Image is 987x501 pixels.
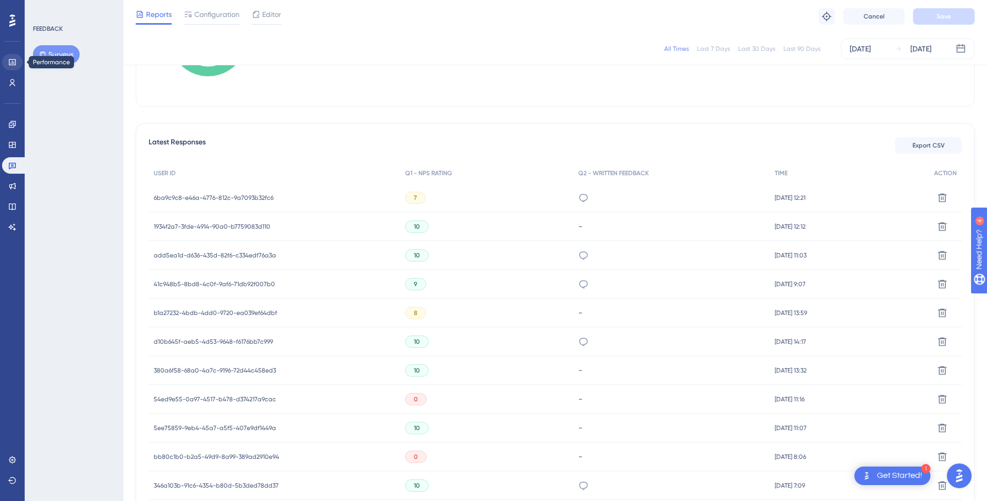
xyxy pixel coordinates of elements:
[664,45,689,53] div: All Times
[921,464,930,473] div: 1
[154,251,276,259] span: add5ea1d-d636-435d-82f6-c334edf76a3a
[912,141,945,150] span: Export CSV
[414,194,417,202] span: 7
[154,169,176,177] span: USER ID
[154,481,279,490] span: 346a103b-91c6-4354-b80d-5b3ded78dd37
[775,481,805,490] span: [DATE] 7:09
[944,460,975,491] iframe: UserGuiding AI Assistant Launcher
[864,12,885,21] span: Cancel
[149,136,206,155] span: Latest Responses
[194,8,240,21] span: Configuration
[414,481,420,490] span: 10
[146,8,172,21] span: Reports
[578,394,764,404] div: -
[775,251,807,259] span: [DATE] 11:03
[154,338,273,346] span: d10b645f-aeb5-4d53-9648-f6176bb7c999
[578,221,764,231] div: -
[154,395,276,403] span: 54ed9e55-0a97-4517-b478-d374217a9cac
[775,424,807,432] span: [DATE] 11:07
[154,366,276,375] span: 380a6f58-68a0-4a7c-9196-72d44c458ed3
[910,43,931,55] div: [DATE]
[775,338,806,346] span: [DATE] 14:17
[414,424,420,432] span: 10
[913,8,975,25] button: Save
[414,366,420,375] span: 10
[414,222,420,231] span: 10
[697,45,730,53] div: Last 7 Days
[854,467,930,485] div: Open Get Started! checklist, remaining modules: 1
[414,395,418,403] span: 0
[414,251,420,259] span: 10
[775,194,806,202] span: [DATE] 12:21
[937,12,951,21] span: Save
[775,169,788,177] span: TIME
[71,5,75,13] div: 4
[775,395,805,403] span: [DATE] 11:16
[578,169,649,177] span: Q2 - WRITTEN FEEDBACK
[934,169,957,177] span: ACTION
[775,453,806,461] span: [DATE] 8:06
[414,280,417,288] span: 9
[783,45,820,53] div: Last 90 Days
[414,309,417,317] span: 8
[154,194,273,202] span: 6ba9c9c8-e46a-4776-812c-9a7093b32fc6
[578,452,764,461] div: -
[33,25,63,33] div: FEEDBACK
[775,280,806,288] span: [DATE] 9:07
[154,309,277,317] span: b1a27232-4bdb-4dd0-9720-ea039ef64dbf
[154,222,270,231] span: 1934f2a7-3fde-4914-90a0-b7759083d110
[578,308,764,318] div: -
[33,45,80,64] button: Surveys
[414,453,418,461] span: 0
[850,43,871,55] div: [DATE]
[775,366,807,375] span: [DATE] 13:32
[578,423,764,433] div: -
[154,280,275,288] span: 41c948b5-8bd8-4c0f-9af6-71db92f007b0
[861,470,873,482] img: launcher-image-alternative-text
[154,424,276,432] span: 5ee75859-9eb4-45a7-a5f5-407e9df1449a
[154,453,279,461] span: bb80c1b0-b2a5-49d9-8a99-389ad2910e94
[843,8,905,25] button: Cancel
[877,470,922,481] div: Get Started!
[414,338,420,346] span: 10
[738,45,775,53] div: Last 30 Days
[775,309,807,317] span: [DATE] 13:59
[405,169,452,177] span: Q1 - NPS RATING
[775,222,806,231] span: [DATE] 12:12
[262,8,281,21] span: Editor
[578,365,764,375] div: -
[895,137,962,154] button: Export CSV
[24,3,64,15] span: Need Help?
